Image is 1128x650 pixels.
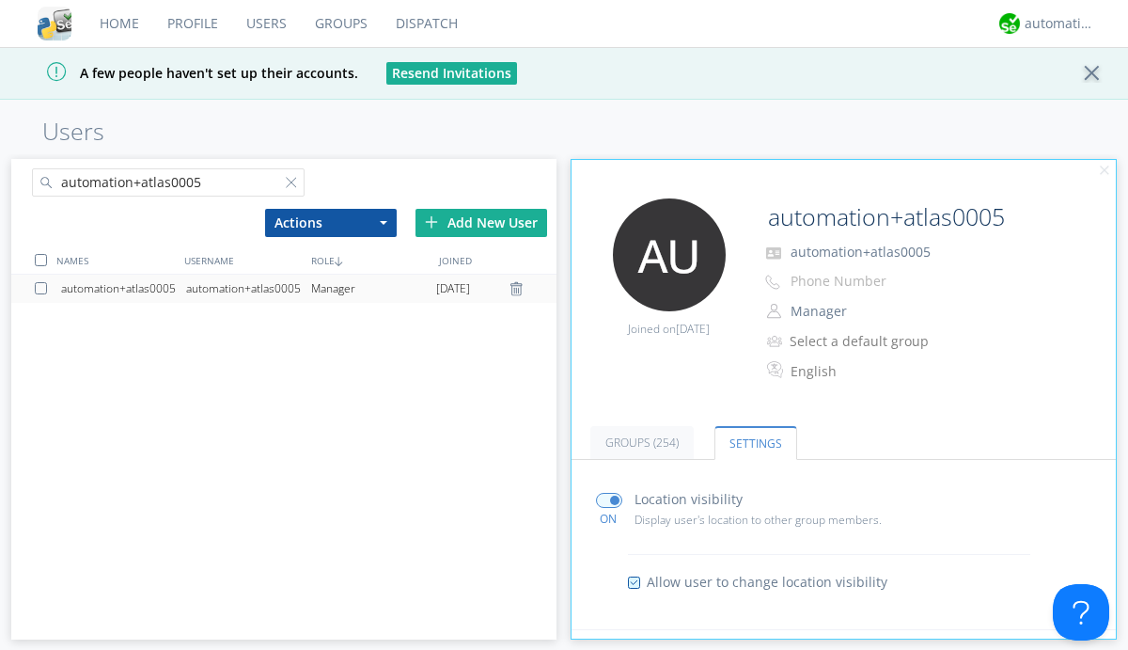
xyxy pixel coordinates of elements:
div: automation+atlas0005 [61,275,186,303]
div: JOINED [434,246,561,274]
span: A few people haven't set up their accounts. [14,64,358,82]
img: cddb5a64eb264b2086981ab96f4c1ba7 [38,7,71,40]
div: NAMES [52,246,179,274]
iframe: Toggle Customer Support [1053,584,1109,641]
div: USERNAME [180,246,306,274]
img: d2d01cd9b4174d08988066c6d424eccd [999,13,1020,34]
span: Joined on [628,321,710,337]
span: automation+atlas0005 [791,243,931,261]
img: phone-outline.svg [765,275,780,290]
img: plus.svg [425,215,438,229]
div: Select a default group [790,332,947,351]
img: icon-alert-users-thin-outline.svg [767,328,785,354]
div: automation+atlas0005 [186,275,311,303]
span: [DATE] [676,321,710,337]
span: [DATE] [436,275,470,303]
div: English [791,362,948,381]
a: Groups (254) [590,426,694,459]
img: person-outline.svg [767,304,781,319]
span: Allow user to change location visibility [647,573,887,592]
div: Add New User [415,209,547,237]
p: Display user's location to other group members. [634,511,947,529]
div: automation+atlas [1025,14,1095,33]
div: ON [587,511,630,527]
a: Settings [714,426,797,460]
p: Location visibility [634,489,743,510]
button: Actions [265,209,397,237]
a: automation+atlas0005automation+atlas0005Manager[DATE] [11,275,556,303]
img: cancel.svg [1098,165,1111,178]
button: Manager [784,298,972,325]
img: In groups with Translation enabled, this user's messages will be automatically translated to and ... [767,358,786,381]
div: ROLE [306,246,433,274]
input: Search users [32,168,305,197]
button: Resend Invitations [386,62,517,85]
div: Manager [311,275,436,303]
img: 373638.png [613,198,726,311]
input: Name [760,198,1064,236]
